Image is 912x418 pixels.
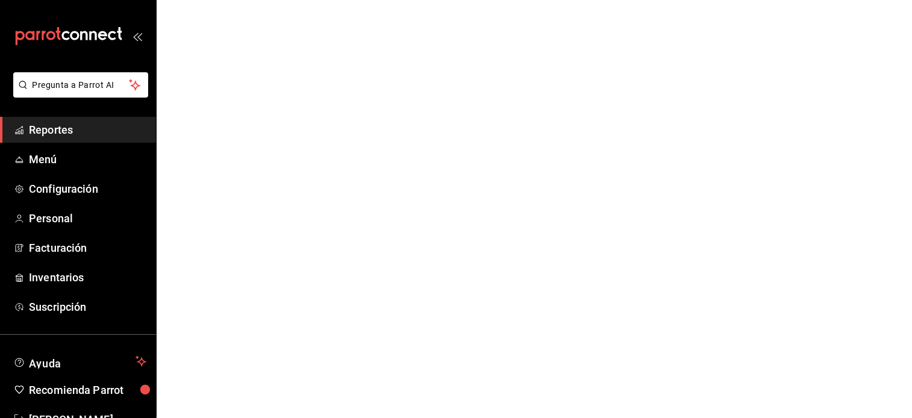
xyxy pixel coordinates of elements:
button: Pregunta a Parrot AI [13,72,148,98]
font: Facturación [29,242,87,254]
button: open_drawer_menu [133,31,142,41]
font: Suscripción [29,301,86,313]
span: Ayuda [29,354,131,369]
font: Configuración [29,182,98,195]
font: Menú [29,153,57,166]
span: Pregunta a Parrot AI [33,79,130,92]
font: Inventarios [29,271,84,284]
font: Personal [29,212,73,225]
font: Reportes [29,123,73,136]
font: Recomienda Parrot [29,384,123,396]
a: Pregunta a Parrot AI [8,87,148,100]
